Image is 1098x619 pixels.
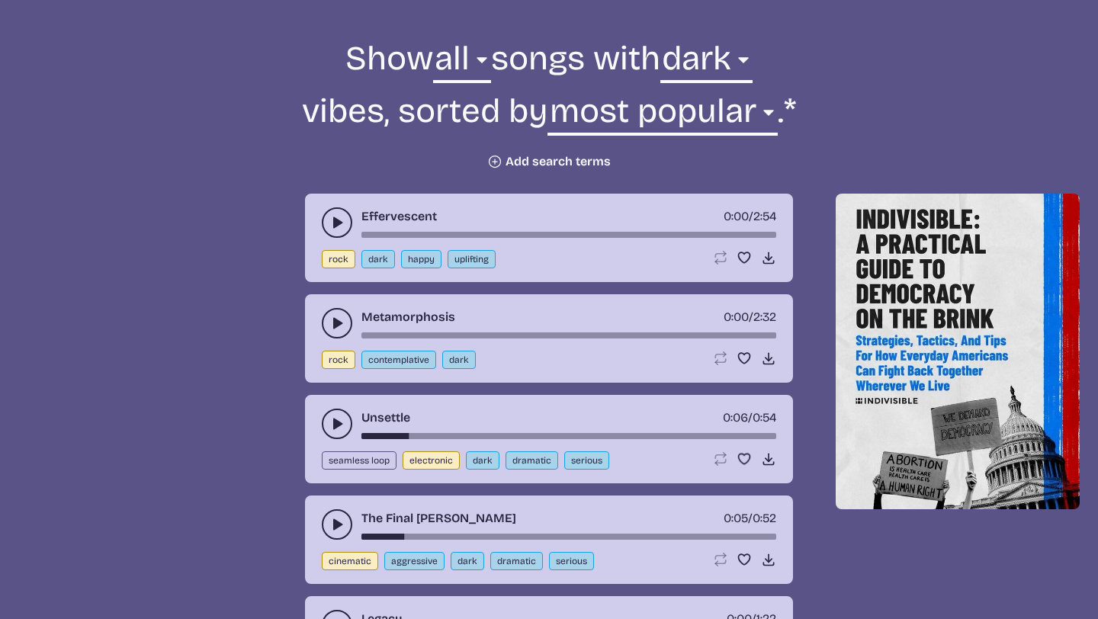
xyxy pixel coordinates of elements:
span: timer [723,410,748,425]
button: Favorite [737,451,752,467]
button: Favorite [737,552,752,567]
span: timer [724,511,748,525]
button: play-pause toggle [322,509,352,540]
a: Metamorphosis [361,308,455,326]
button: seamless loop [322,451,396,470]
button: serious [564,451,609,470]
button: dramatic [490,552,543,570]
button: happy [401,250,441,268]
button: Favorite [737,250,752,265]
a: Unsettle [361,409,410,427]
form: Show songs with vibes, sorted by . [134,37,964,169]
button: aggressive [384,552,445,570]
select: genre [433,37,491,89]
button: contemplative [361,351,436,369]
button: Favorite [737,351,752,366]
div: song-time-bar [361,433,776,439]
button: play-pause toggle [322,409,352,439]
button: dramatic [506,451,558,470]
img: Help save our democracy! [836,194,1080,509]
a: The Final [PERSON_NAME] [361,509,516,528]
button: rock [322,351,355,369]
div: song-time-bar [361,534,776,540]
button: electronic [403,451,460,470]
button: Loop [712,250,727,265]
select: vibe [660,37,753,89]
div: / [723,409,776,427]
div: / [724,308,776,326]
button: serious [549,552,594,570]
button: Loop [712,451,727,467]
button: uplifting [448,250,496,268]
button: rock [322,250,355,268]
span: 0:54 [753,410,776,425]
button: Loop [712,552,727,567]
button: play-pause toggle [322,308,352,338]
a: Effervescent [361,207,437,226]
button: dark [466,451,499,470]
div: song-time-bar [361,332,776,338]
div: / [724,509,776,528]
button: cinematic [322,552,378,570]
span: timer [724,209,749,223]
button: dark [442,351,476,369]
div: / [724,207,776,226]
select: sorting [547,89,777,142]
button: play-pause toggle [322,207,352,238]
button: dark [361,250,395,268]
span: timer [724,309,749,324]
span: 2:54 [753,209,776,223]
span: 2:32 [753,309,776,324]
button: Loop [712,351,727,366]
span: 0:52 [753,511,776,525]
button: dark [451,552,484,570]
button: Add search terms [487,154,611,169]
div: song-time-bar [361,232,776,238]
